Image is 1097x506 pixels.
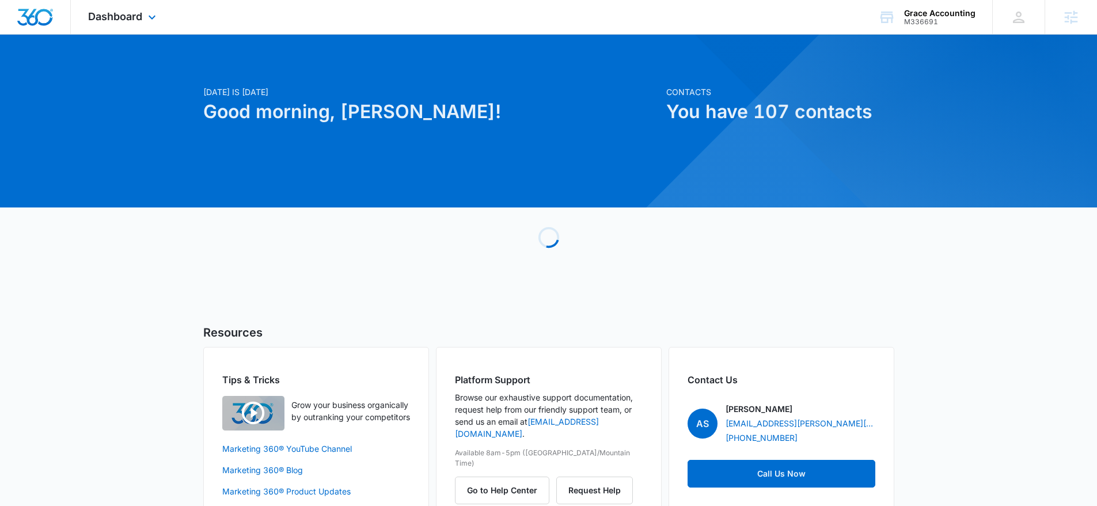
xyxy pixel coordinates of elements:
[291,399,410,423] p: Grow your business organically by outranking your competitors
[688,460,875,488] a: Call Us Now
[688,409,718,439] span: AS
[222,396,284,431] img: Quick Overview Video
[904,9,975,18] div: account name
[222,443,410,455] a: Marketing 360® YouTube Channel
[556,477,633,504] button: Request Help
[455,477,549,504] button: Go to Help Center
[455,485,556,495] a: Go to Help Center
[203,324,894,341] h5: Resources
[455,373,643,387] h2: Platform Support
[688,373,875,387] h2: Contact Us
[666,86,894,98] p: Contacts
[222,485,410,497] a: Marketing 360® Product Updates
[88,10,142,22] span: Dashboard
[556,485,633,495] a: Request Help
[222,373,410,387] h2: Tips & Tricks
[904,18,975,26] div: account id
[726,417,875,429] a: [EMAIL_ADDRESS][PERSON_NAME][DOMAIN_NAME]
[203,86,659,98] p: [DATE] is [DATE]
[222,464,410,476] a: Marketing 360® Blog
[455,448,643,469] p: Available 8am-5pm ([GEOGRAPHIC_DATA]/Mountain Time)
[666,98,894,126] h1: You have 107 contacts
[726,403,792,415] p: [PERSON_NAME]
[455,391,643,440] p: Browse our exhaustive support documentation, request help from our friendly support team, or send...
[203,98,659,126] h1: Good morning, [PERSON_NAME]!
[726,432,798,444] a: [PHONE_NUMBER]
